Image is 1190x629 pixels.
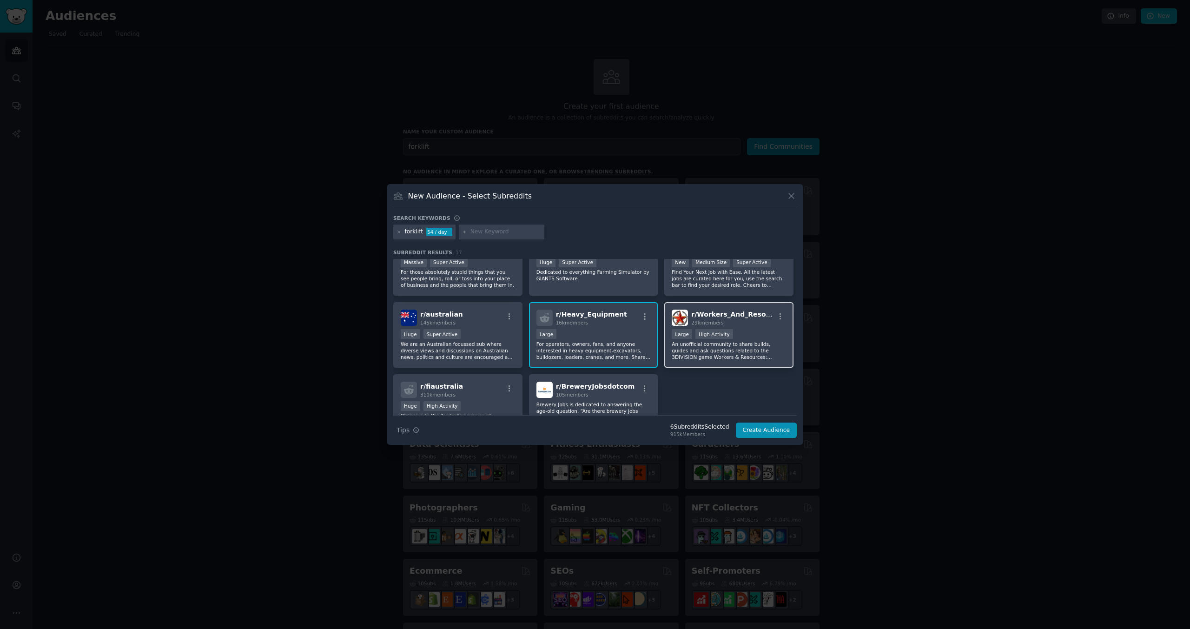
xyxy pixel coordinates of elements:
[536,341,651,360] p: For operators, owners, fans, and anyone interested in heavy equipment-excavators, bulldozers, loa...
[692,258,730,267] div: Medium Size
[695,329,733,339] div: High Activity
[420,383,463,390] span: r/ fiaustralia
[672,258,689,267] div: New
[536,269,651,282] p: Dedicated to everything Farming Simulator by GIANTS Software
[401,401,420,411] div: Huge
[470,228,541,236] input: New Keyword
[430,258,468,267] div: Super Active
[670,423,729,431] div: 6 Subreddit s Selected
[408,191,532,201] h3: New Audience - Select Subreddits
[397,425,410,435] span: Tips
[536,329,557,339] div: Large
[423,329,461,339] div: Super Active
[456,250,462,255] span: 17
[393,249,452,256] span: Subreddit Results
[405,228,423,236] div: forklift
[401,341,515,360] p: We are an Australian focussed sub where diverse views and discussions on Australian news, politic...
[401,258,427,267] div: Massive
[536,382,553,398] img: BreweryJobsdotcom
[733,258,771,267] div: Super Active
[672,310,688,326] img: Workers_And_Resources
[420,320,456,325] span: 145k members
[691,320,723,325] span: 29k members
[556,320,588,325] span: 16k members
[426,228,452,236] div: 54 / day
[556,383,635,390] span: r/ BreweryJobsdotcom
[559,258,596,267] div: Super Active
[536,258,556,267] div: Huge
[691,311,786,318] span: r/ Workers_And_Resources
[536,401,651,421] p: Brewery Jobs is dedicated to answering the age-old question, “Are there brewery jobs near me?” We...
[420,392,456,397] span: 310k members
[420,311,463,318] span: r/ australian
[736,423,797,438] button: Create Audience
[670,431,729,437] div: 915k Members
[672,329,692,339] div: Large
[401,412,515,432] p: Welcome to the Australian version of r/financialindependence, a place created for [DEMOGRAPHIC_DA...
[423,401,461,411] div: High Activity
[393,422,423,438] button: Tips
[401,329,420,339] div: Huge
[672,341,786,360] p: An unofficial community to share builds, guides and ask questions related to the 3DIVISION game W...
[393,215,450,221] h3: Search keywords
[556,392,588,397] span: 105 members
[401,310,417,326] img: australian
[556,311,627,318] span: r/ Heavy_Equipment
[672,269,786,288] p: Find Your Next Job with Ease. All the latest jobs are curated here for you, use the search bar to...
[401,269,515,288] p: For those absolutely stupid things that you see people bring, roll, or toss into your place of bu...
